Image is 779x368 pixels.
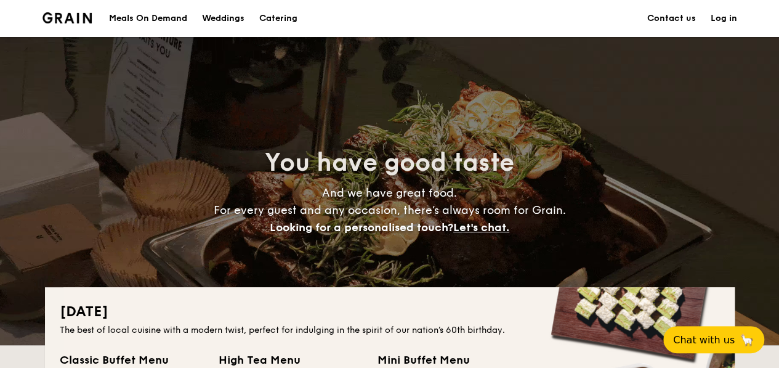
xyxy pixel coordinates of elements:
[42,12,92,23] img: Grain
[663,326,764,353] button: Chat with us🦙
[453,221,509,234] span: Let's chat.
[673,334,735,346] span: Chat with us
[740,333,754,347] span: 🦙
[42,12,92,23] a: Logotype
[265,148,514,178] span: You have good taste
[270,221,453,234] span: Looking for a personalised touch?
[60,302,720,322] h2: [DATE]
[60,324,720,337] div: The best of local cuisine with a modern twist, perfect for indulging in the spirit of our nation’...
[214,186,566,234] span: And we have great food. For every guest and any occasion, there’s always room for Grain.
